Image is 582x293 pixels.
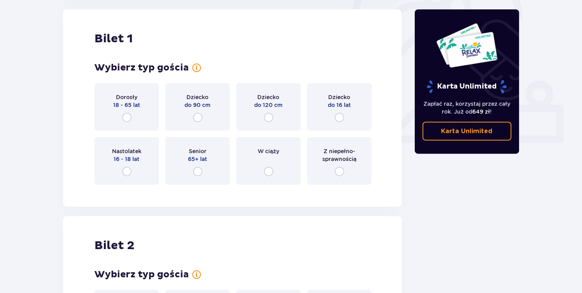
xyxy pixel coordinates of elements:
span: 18 - 65 lat [113,101,140,109]
span: 65+ lat [188,155,207,163]
a: Karta Unlimited [423,122,512,141]
span: Nastolatek [112,147,141,155]
h3: Wybierz typ gościa [94,62,189,74]
h3: Wybierz typ gościa [94,269,189,280]
span: 649 zł [473,109,490,115]
p: Zapłać raz, korzystaj przez cały rok. Już od ! [423,100,512,116]
span: Dziecko [187,93,209,101]
span: W ciąży [258,147,279,155]
span: Dziecko [258,93,280,101]
img: Dwie karty całoroczne do Suntago z napisem 'UNLIMITED RELAX', na białym tle z tropikalnymi liśćmi... [436,23,498,68]
span: do 16 lat [328,101,351,109]
span: do 120 cm [255,101,283,109]
span: Dorosły [116,93,137,101]
span: do 90 cm [185,101,211,109]
span: Dziecko [329,93,351,101]
h2: Bilet 1 [94,31,133,46]
span: Z niepełno­sprawnością [314,147,365,163]
span: 16 - 18 lat [114,155,140,163]
p: Karta Unlimited [441,127,493,136]
p: Karta Unlimited [426,80,508,94]
span: Senior [189,147,206,155]
h2: Bilet 2 [94,238,134,253]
